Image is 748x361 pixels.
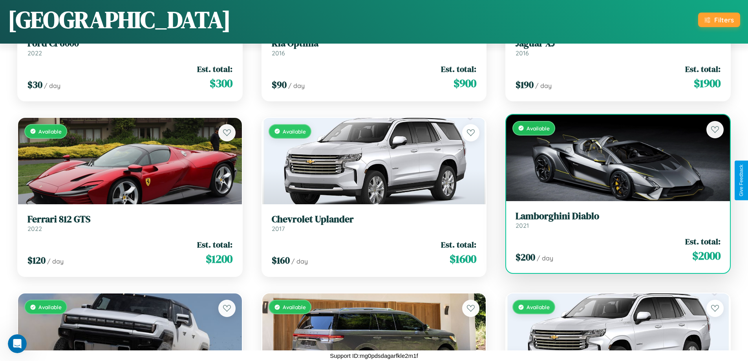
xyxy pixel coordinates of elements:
h1: [GEOGRAPHIC_DATA] [8,4,231,36]
span: $ 120 [27,254,46,267]
span: Available [283,128,306,135]
span: $ 2000 [692,248,721,264]
span: / day [288,82,305,90]
span: $ 160 [272,254,290,267]
span: Est. total: [441,239,476,250]
span: Est. total: [685,63,721,75]
span: Available [527,125,550,132]
span: / day [537,254,553,262]
span: $ 190 [516,78,534,91]
a: Lamborghini Diablo2021 [516,211,721,230]
span: $ 90 [272,78,287,91]
span: $ 300 [210,75,232,91]
iframe: Intercom live chat [8,334,27,353]
a: Ford CF60002022 [27,38,232,57]
span: $ 1900 [694,75,721,91]
span: / day [47,257,64,265]
span: Est. total: [441,63,476,75]
div: Filters [714,16,734,24]
h3: Lamborghini Diablo [516,211,721,222]
div: Give Feedback [739,165,744,196]
span: 2021 [516,222,529,229]
span: $ 1600 [450,251,476,267]
h3: Jaguar XJ [516,38,721,49]
h3: Ferrari 812 GTS [27,214,232,225]
span: $ 30 [27,78,42,91]
span: Available [38,304,62,310]
span: Est. total: [197,239,232,250]
span: / day [44,82,60,90]
span: 2016 [516,49,529,57]
button: Filters [698,13,740,27]
span: 2016 [272,49,285,57]
span: $ 900 [454,75,476,91]
h3: Chevrolet Uplander [272,214,477,225]
a: Chevrolet Uplander2017 [272,214,477,233]
span: $ 1200 [206,251,232,267]
span: Available [283,304,306,310]
a: Ferrari 812 GTS2022 [27,214,232,233]
span: 2022 [27,225,42,233]
p: Support ID: mg0pdsdagarfkle2m1f [330,350,418,361]
span: $ 200 [516,251,535,264]
span: / day [291,257,308,265]
span: Est. total: [685,236,721,247]
h3: Ford CF6000 [27,38,232,49]
span: 2022 [27,49,42,57]
span: / day [535,82,552,90]
h3: Kia Optima [272,38,477,49]
a: Kia Optima2016 [272,38,477,57]
a: Jaguar XJ2016 [516,38,721,57]
span: 2017 [272,225,285,233]
span: Available [527,304,550,310]
span: Available [38,128,62,135]
span: Est. total: [197,63,232,75]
